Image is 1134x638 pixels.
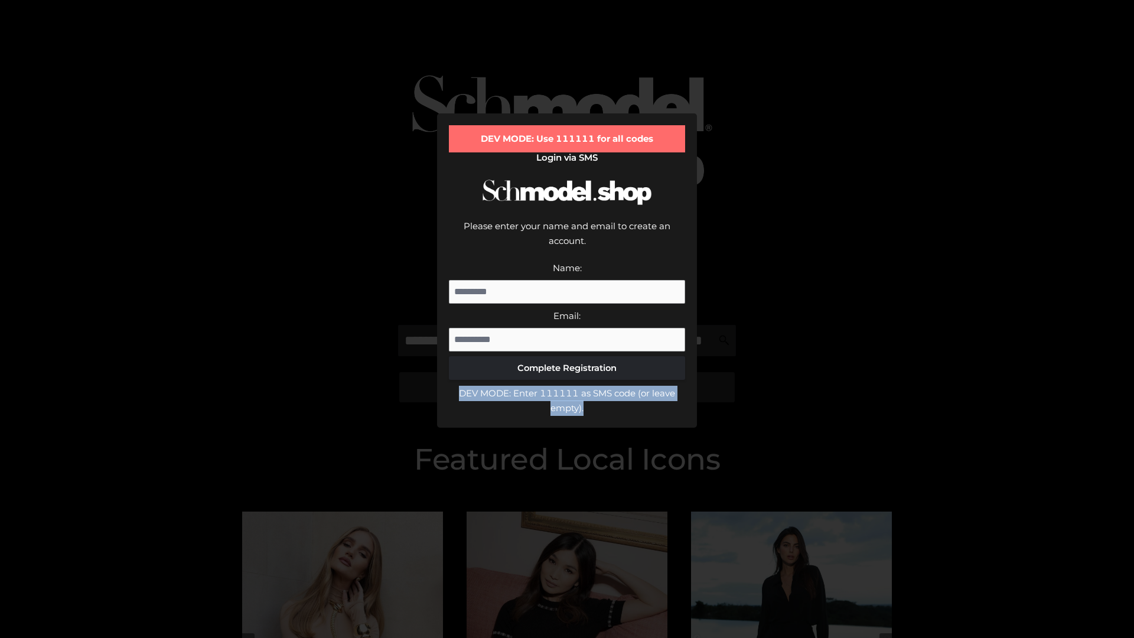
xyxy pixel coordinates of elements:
div: Please enter your name and email to create an account. [449,219,685,261]
div: DEV MODE: Use 111111 for all codes [449,125,685,152]
div: DEV MODE: Enter 111111 as SMS code (or leave empty). [449,386,685,416]
h2: Login via SMS [449,152,685,163]
label: Name: [553,262,582,274]
label: Email: [553,310,581,321]
img: Schmodel Logo [478,169,656,216]
button: Complete Registration [449,356,685,380]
